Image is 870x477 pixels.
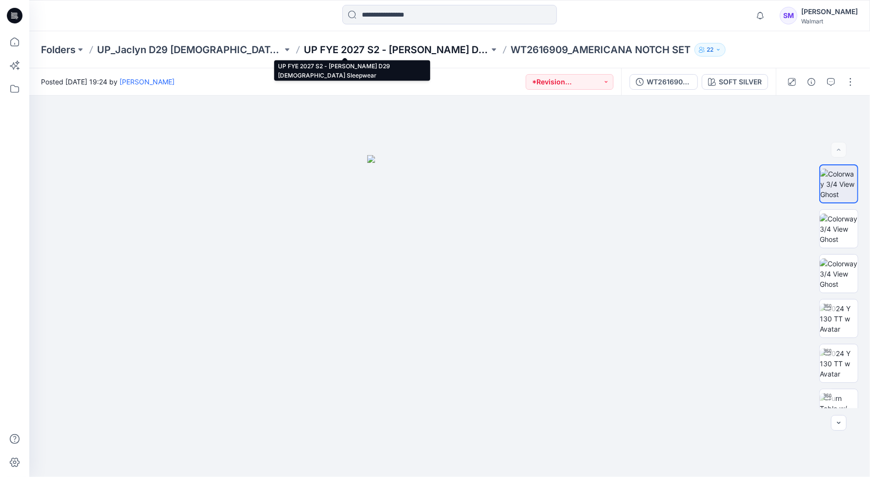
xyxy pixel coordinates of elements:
div: SM [780,7,797,24]
img: Colorway 3/4 View Ghost [820,214,858,244]
a: [PERSON_NAME] [119,78,175,86]
a: UP_Jaclyn D29 [DEMOGRAPHIC_DATA] Sleep [97,43,282,57]
span: Posted [DATE] 19:24 by [41,77,175,87]
div: [PERSON_NAME] [801,6,858,18]
div: SOFT SILVER [719,77,762,87]
p: WT2616909_AMERICANA NOTCH SET [511,43,691,57]
button: WT2616909_ADM_Rev 2_AMERICANA NOTCH SET [630,74,698,90]
button: Details [804,74,819,90]
img: 2024 Y 130 TT w Avatar [820,303,858,334]
img: Colorway 3/4 View Ghost [820,258,858,289]
p: 22 [707,44,713,55]
a: UP FYE 2027 S2 - [PERSON_NAME] D29 [DEMOGRAPHIC_DATA] Sleepwear [304,43,489,57]
button: SOFT SILVER [702,74,768,90]
button: 22 [694,43,726,57]
a: Folders [41,43,76,57]
div: WT2616909_ADM_Rev 2_AMERICANA NOTCH SET [647,77,692,87]
img: 2024 Y 130 TT w Avatar [820,348,858,379]
img: Turn Table w/ Avatar [820,393,858,424]
div: Walmart [801,18,858,25]
img: Colorway 3/4 View Ghost [820,169,857,199]
img: eyJhbGciOiJIUzI1NiIsImtpZCI6IjAiLCJzbHQiOiJzZXMiLCJ0eXAiOiJKV1QifQ.eyJkYXRhIjp7InR5cGUiOiJzdG9yYW... [367,155,532,477]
